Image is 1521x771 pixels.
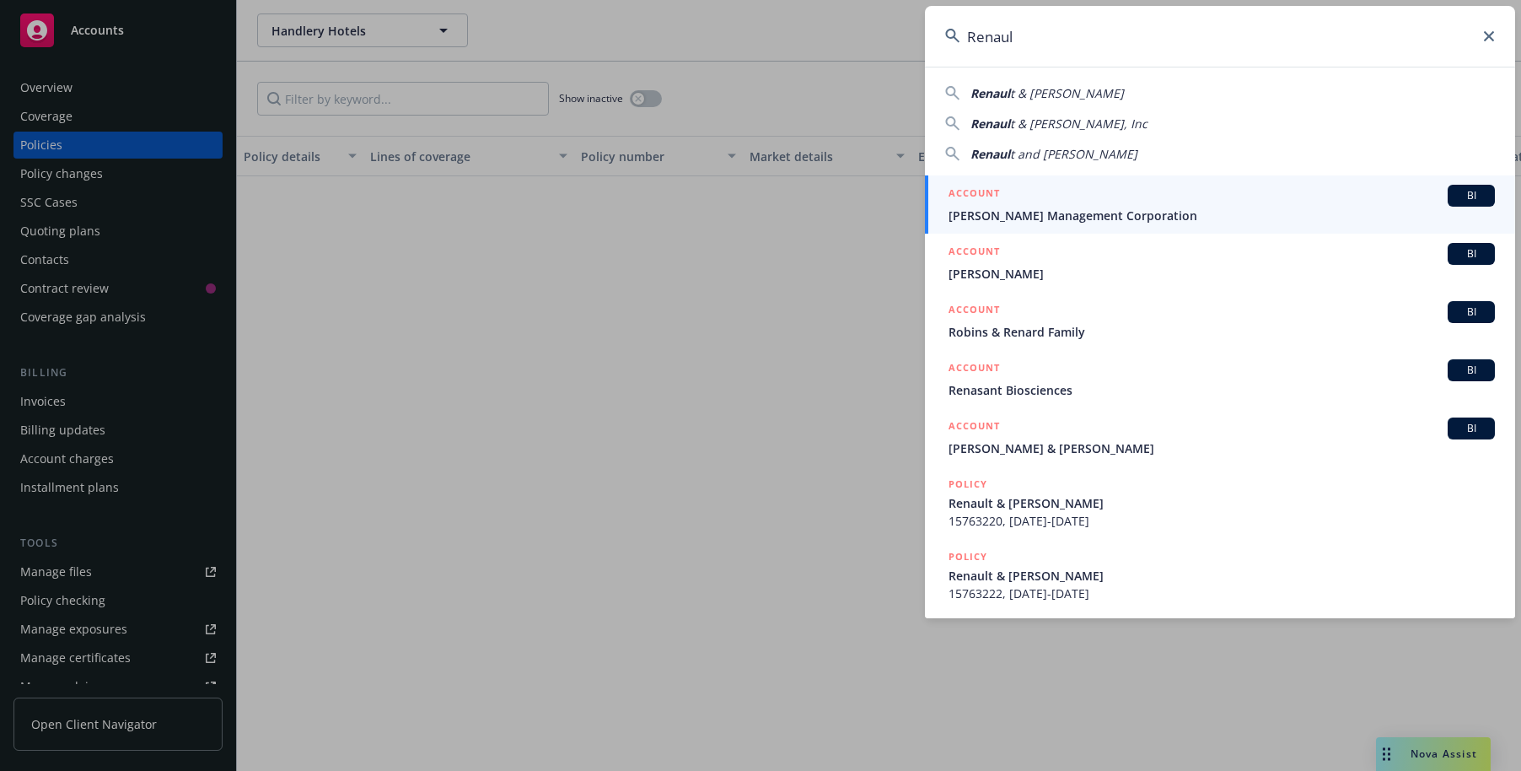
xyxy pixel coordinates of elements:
a: POLICYRenault & [PERSON_NAME]15763220, [DATE]-[DATE] [925,466,1515,539]
a: POLICYRenault & [PERSON_NAME]15763222, [DATE]-[DATE] [925,539,1515,612]
span: [PERSON_NAME] Management Corporation [949,207,1495,224]
h5: ACCOUNT [949,418,1000,438]
span: Renaul [970,85,1010,101]
span: [PERSON_NAME] [949,265,1495,283]
a: ACCOUNTBIRenasant Biosciences [925,350,1515,408]
span: 15763222, [DATE]-[DATE] [949,585,1495,602]
h5: ACCOUNT [949,185,1000,205]
span: Renault & [PERSON_NAME] [949,567,1495,585]
span: Renault & [PERSON_NAME] [949,494,1495,512]
span: Renaul [970,116,1010,132]
h5: POLICY [949,548,987,565]
span: Renaul [970,146,1010,162]
span: [PERSON_NAME] & [PERSON_NAME] [949,439,1495,457]
span: t & [PERSON_NAME], Inc [1010,116,1147,132]
span: BI [1454,246,1488,261]
h5: ACCOUNT [949,359,1000,380]
a: ACCOUNTBIRobins & Renard Family [925,292,1515,350]
span: t and [PERSON_NAME] [1010,146,1137,162]
a: ACCOUNTBI[PERSON_NAME] Management Corporation [925,175,1515,234]
a: ACCOUNTBI[PERSON_NAME] & [PERSON_NAME] [925,408,1515,466]
h5: ACCOUNT [949,301,1000,321]
span: BI [1454,363,1488,378]
span: BI [1454,188,1488,203]
span: 15763220, [DATE]-[DATE] [949,512,1495,530]
span: t & [PERSON_NAME] [1010,85,1124,101]
span: BI [1454,421,1488,436]
span: Renasant Biosciences [949,381,1495,399]
span: Robins & Renard Family [949,323,1495,341]
input: Search... [925,6,1515,67]
a: ACCOUNTBI[PERSON_NAME] [925,234,1515,292]
h5: POLICY [949,476,987,493]
span: BI [1454,305,1488,320]
h5: ACCOUNT [949,243,1000,263]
